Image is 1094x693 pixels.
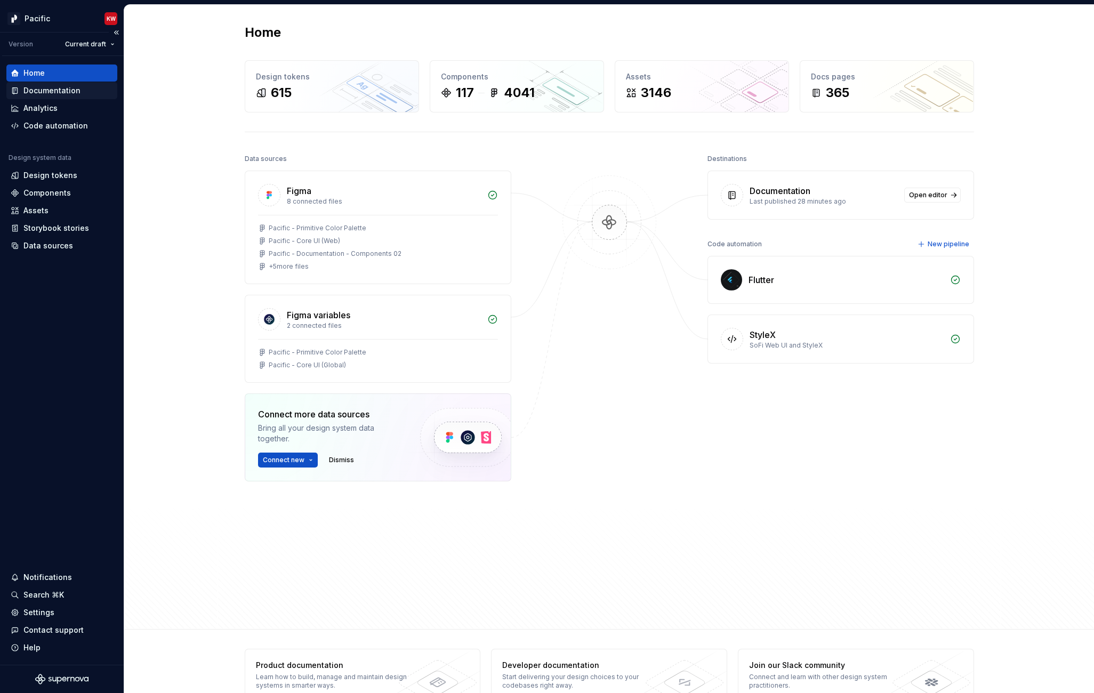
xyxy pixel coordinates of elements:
[245,295,511,383] a: Figma variables2 connected filesPacific - Primitive Color PalettePacific - Core UI (Global)
[6,184,117,202] a: Components
[9,40,33,49] div: Version
[35,674,89,684] svg: Supernova Logo
[749,273,774,286] div: Flutter
[7,12,20,25] img: 8d0dbd7b-a897-4c39-8ca0-62fbda938e11.png
[287,184,311,197] div: Figma
[502,660,657,671] div: Developer documentation
[641,84,671,101] div: 3146
[23,188,71,198] div: Components
[23,642,41,653] div: Help
[329,456,354,464] span: Dismiss
[430,60,604,112] a: Components1174041
[6,100,117,117] a: Analytics
[269,249,401,258] div: Pacific - Documentation - Components 02
[504,84,535,101] div: 4041
[502,673,657,690] div: Start delivering your design choices to your codebases right away.
[6,82,117,99] a: Documentation
[23,170,77,181] div: Design tokens
[750,341,944,350] div: SoFi Web UI and StyleX
[287,309,350,321] div: Figma variables
[9,154,71,162] div: Design system data
[909,191,947,199] span: Open editor
[6,167,117,184] a: Design tokens
[269,348,366,357] div: Pacific - Primitive Color Palette
[904,188,961,203] a: Open editor
[749,660,904,671] div: Join our Slack community
[615,60,789,112] a: Assets3146
[65,40,106,49] span: Current draft
[109,25,124,40] button: Collapse sidebar
[6,569,117,586] button: Notifications
[928,240,969,248] span: New pipeline
[256,71,408,82] div: Design tokens
[23,120,88,131] div: Code automation
[258,423,402,444] div: Bring all your design system data together.
[914,237,974,252] button: New pipeline
[456,84,474,101] div: 117
[23,205,49,216] div: Assets
[749,673,904,690] div: Connect and learn with other design system practitioners.
[271,84,292,101] div: 615
[6,237,117,254] a: Data sources
[245,151,287,166] div: Data sources
[23,607,54,618] div: Settings
[2,7,122,30] button: PacificKW
[707,151,747,166] div: Destinations
[263,456,304,464] span: Connect new
[23,103,58,114] div: Analytics
[245,60,419,112] a: Design tokens615
[6,604,117,621] a: Settings
[707,237,762,252] div: Code automation
[626,71,778,82] div: Assets
[6,65,117,82] a: Home
[750,184,810,197] div: Documentation
[256,673,411,690] div: Learn how to build, manage and maintain design systems in smarter ways.
[245,171,511,284] a: Figma8 connected filesPacific - Primitive Color PalettePacific - Core UI (Web)Pacific - Documenta...
[269,237,340,245] div: Pacific - Core UI (Web)
[811,71,963,82] div: Docs pages
[60,37,119,52] button: Current draft
[23,68,45,78] div: Home
[6,202,117,219] a: Assets
[245,24,281,41] h2: Home
[287,197,481,206] div: 8 connected files
[441,71,593,82] div: Components
[6,639,117,656] button: Help
[258,408,402,421] div: Connect more data sources
[269,361,346,369] div: Pacific - Core UI (Global)
[269,262,309,271] div: + 5 more files
[6,622,117,639] button: Contact support
[23,223,89,233] div: Storybook stories
[287,321,481,330] div: 2 connected files
[23,625,84,635] div: Contact support
[23,240,73,251] div: Data sources
[800,60,974,112] a: Docs pages365
[6,117,117,134] a: Code automation
[324,453,359,468] button: Dismiss
[750,328,776,341] div: StyleX
[23,85,81,96] div: Documentation
[6,586,117,603] button: Search ⌘K
[25,13,50,24] div: Pacific
[826,84,849,101] div: 365
[23,572,72,583] div: Notifications
[6,220,117,237] a: Storybook stories
[269,224,366,232] div: Pacific - Primitive Color Palette
[750,197,898,206] div: Last published 28 minutes ago
[107,14,116,23] div: KW
[258,453,318,468] button: Connect new
[23,590,64,600] div: Search ⌘K
[256,660,411,671] div: Product documentation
